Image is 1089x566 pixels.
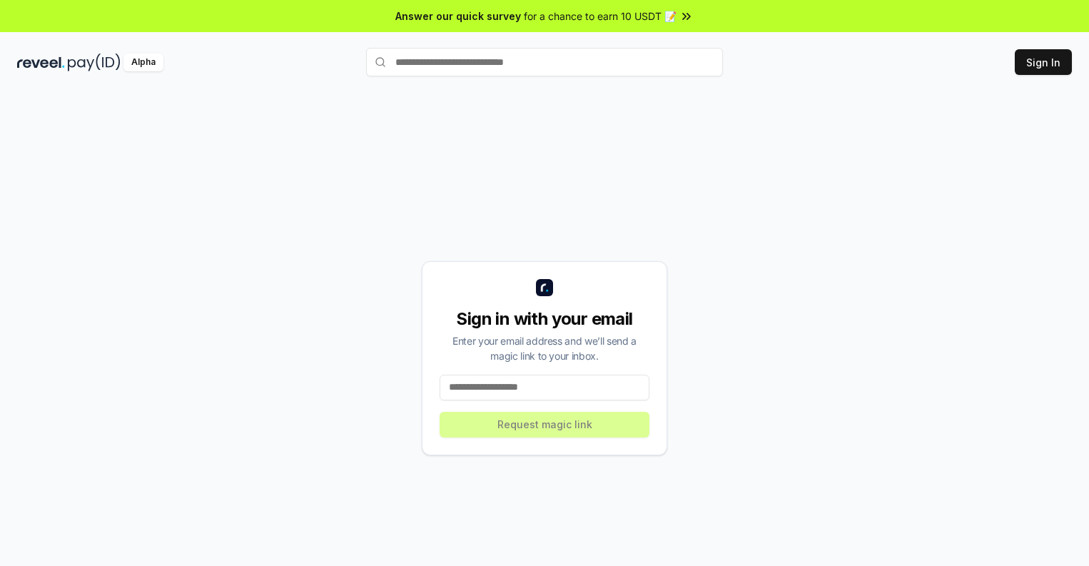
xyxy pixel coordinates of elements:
[395,9,521,24] span: Answer our quick survey
[17,54,65,71] img: reveel_dark
[68,54,121,71] img: pay_id
[123,54,163,71] div: Alpha
[1015,49,1072,75] button: Sign In
[524,9,677,24] span: for a chance to earn 10 USDT 📝
[536,279,553,296] img: logo_small
[440,308,649,330] div: Sign in with your email
[440,333,649,363] div: Enter your email address and we’ll send a magic link to your inbox.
